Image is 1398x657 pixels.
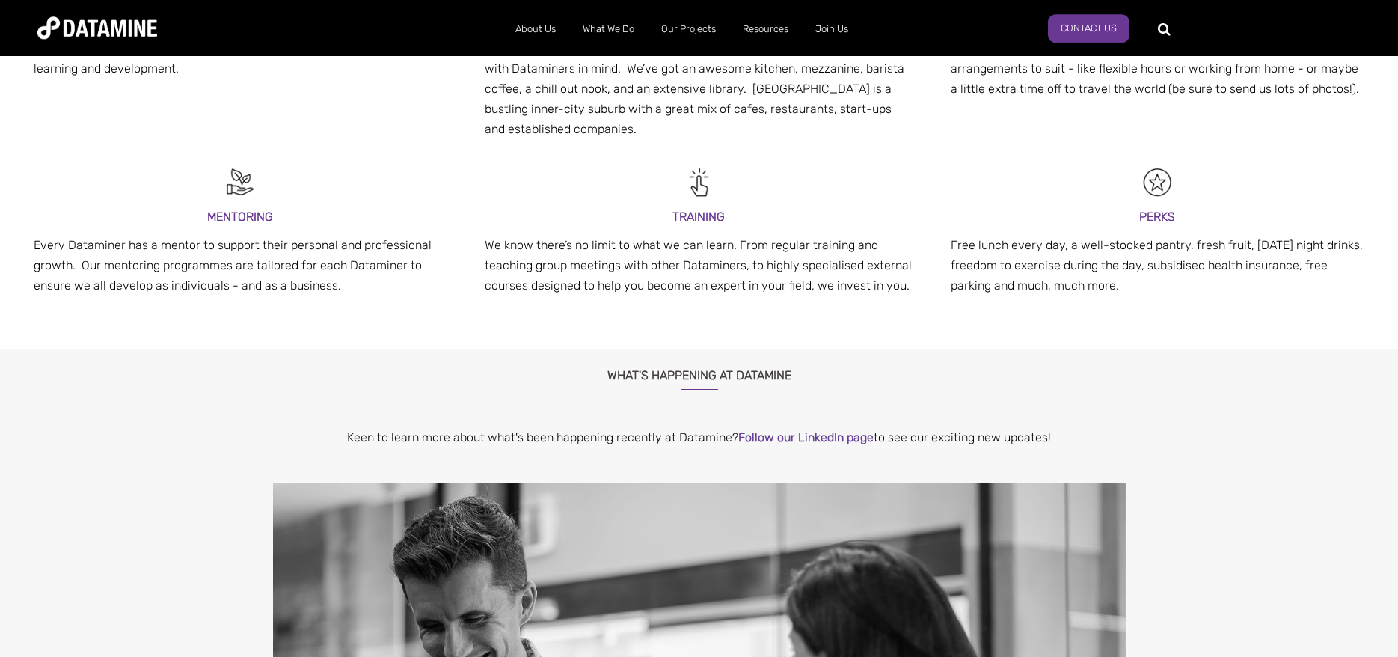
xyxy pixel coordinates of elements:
[273,349,1126,390] h3: What's Happening at Datamine
[1141,165,1174,199] img: Recruitment Black-12-1
[682,165,716,199] img: Recruitment
[37,16,157,39] img: Datamine
[1048,14,1129,43] a: Contact Us
[648,10,729,49] a: Our Projects
[802,10,862,49] a: Join Us
[485,17,913,139] p: Located in a refurbished textile warehouse in [GEOGRAPHIC_DATA], [GEOGRAPHIC_DATA], Datamine HQ i...
[485,207,913,227] h3: TRAINING
[34,207,447,227] h3: MENTORING
[951,235,1364,296] p: Free lunch every day, a well-stocked pantry, fresh fruit, [DATE] night drinks, freedom to exercis...
[485,235,913,296] p: We know there’s no limit to what we can learn. From regular training and teaching group meetings ...
[738,430,874,444] a: Follow our LinkedIn page
[34,235,447,296] p: Every Dataminer has a mentor to support their personal and professional growth. Our mentoring pro...
[729,10,802,49] a: Resources
[224,165,257,199] img: Recruitment
[951,207,1364,227] h3: PERKS
[502,10,569,49] a: About Us
[273,427,1126,447] p: Keen to learn more about what's been happening recently at Datamine? to see our exciting new upda...
[569,10,648,49] a: What We Do
[951,17,1364,99] p: We believe in flexibility and understand that the right work/life balance is key to getting the b...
